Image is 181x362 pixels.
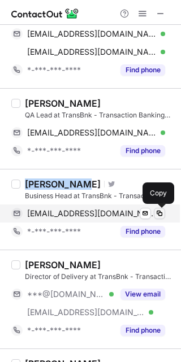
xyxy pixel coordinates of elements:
[120,289,165,300] button: Reveal Button
[27,47,157,57] span: [EMAIL_ADDRESS][DOMAIN_NAME]
[25,98,101,109] div: [PERSON_NAME]
[27,307,145,317] span: [EMAIL_ADDRESS][DOMAIN_NAME]
[25,110,174,120] div: QA Lead at TransBnk - Transaction Banking Platform
[25,191,174,201] div: Business Head at TransBnk - Transaction Banking Platform
[120,64,165,76] button: Reveal Button
[120,226,165,237] button: Reveal Button
[25,272,174,282] div: Director of Delivery at TransBnk - Transaction Banking Platform
[120,325,165,336] button: Reveal Button
[11,7,79,20] img: ContactOut v5.3.10
[27,29,157,39] span: [EMAIL_ADDRESS][DOMAIN_NAME]
[27,128,157,138] span: [EMAIL_ADDRESS][DOMAIN_NAME]
[25,259,101,271] div: [PERSON_NAME]
[27,208,157,219] span: [EMAIL_ADDRESS][DOMAIN_NAME]
[27,289,105,299] span: ***@[DOMAIN_NAME]
[120,145,165,156] button: Reveal Button
[25,178,101,190] div: [PERSON_NAME]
